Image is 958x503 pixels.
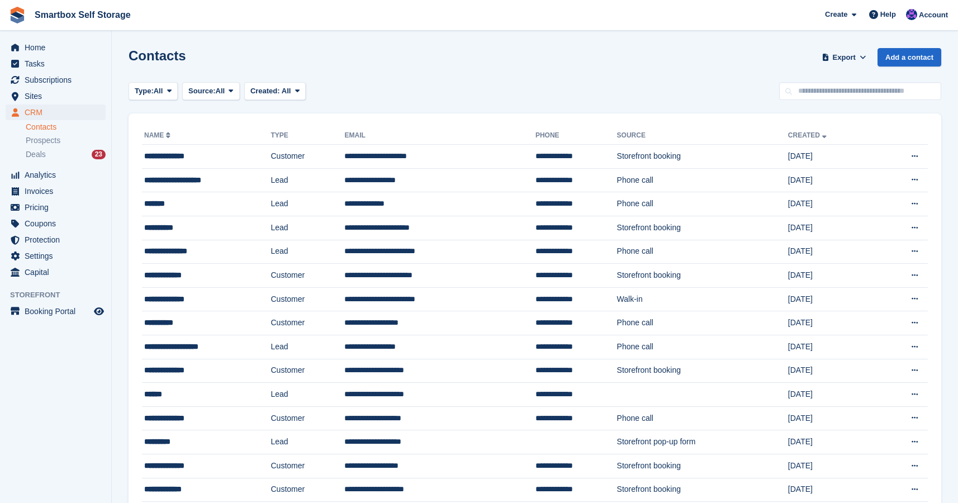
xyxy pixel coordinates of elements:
a: Smartbox Self Storage [30,6,135,24]
a: menu [6,56,106,72]
span: Deals [26,149,46,160]
span: Settings [25,248,92,264]
th: Type [271,127,345,145]
td: Storefront pop-up form [617,430,788,454]
td: Storefront booking [617,216,788,240]
a: menu [6,167,106,183]
span: Protection [25,232,92,248]
td: Customer [271,264,345,288]
td: [DATE] [788,359,877,383]
span: Home [25,40,92,55]
td: [DATE] [788,406,877,430]
span: Account [919,10,948,21]
td: [DATE] [788,430,877,454]
td: Phone call [617,240,788,264]
a: menu [6,40,106,55]
span: Sites [25,88,92,104]
img: stora-icon-8386f47178a22dfd0bd8f6a31ec36ba5ce8667c1dd55bd0f319d3a0aa187defe.svg [9,7,26,23]
a: Created [788,131,829,139]
button: Export [819,48,869,67]
a: Prospects [26,135,106,146]
td: Customer [271,454,345,478]
button: Source: All [182,82,240,101]
span: Booking Portal [25,303,92,319]
a: menu [6,216,106,231]
td: Customer [271,406,345,430]
span: Create [825,9,847,20]
a: Deals 23 [26,149,106,160]
span: Export [833,52,856,63]
button: Created: All [244,82,306,101]
td: Customer [271,311,345,335]
td: [DATE] [788,264,877,288]
img: Mattias Ekendahl [906,9,917,20]
td: [DATE] [788,287,877,311]
td: [DATE] [788,240,877,264]
td: Storefront booking [617,454,788,478]
td: Storefront booking [617,478,788,502]
span: Type: [135,86,154,97]
a: Name [144,131,173,139]
span: All [154,86,163,97]
span: Help [880,9,896,20]
td: Customer [271,478,345,502]
a: menu [6,72,106,88]
span: Analytics [25,167,92,183]
td: [DATE] [788,383,877,407]
td: Lead [271,335,345,359]
td: Lead [271,430,345,454]
td: [DATE] [788,192,877,216]
a: menu [6,88,106,104]
h1: Contacts [129,48,186,63]
td: Customer [271,287,345,311]
td: Phone call [617,168,788,192]
td: Phone call [617,192,788,216]
span: Prospects [26,135,60,146]
td: Storefront booking [617,145,788,169]
span: All [282,87,291,95]
a: menu [6,264,106,280]
a: menu [6,248,106,264]
span: Subscriptions [25,72,92,88]
td: [DATE] [788,478,877,502]
a: menu [6,232,106,248]
td: Lead [271,168,345,192]
td: [DATE] [788,311,877,335]
a: Contacts [26,122,106,132]
td: Walk-in [617,287,788,311]
span: Storefront [10,290,111,301]
td: [DATE] [788,216,877,240]
td: Phone call [617,335,788,359]
td: Lead [271,240,345,264]
button: Type: All [129,82,178,101]
span: Coupons [25,216,92,231]
span: Pricing [25,200,92,215]
a: menu [6,105,106,120]
div: 23 [92,150,106,159]
th: Email [344,127,535,145]
th: Source [617,127,788,145]
td: Lead [271,216,345,240]
td: [DATE] [788,168,877,192]
a: menu [6,303,106,319]
span: All [216,86,225,97]
span: Tasks [25,56,92,72]
span: Capital [25,264,92,280]
a: menu [6,200,106,215]
td: [DATE] [788,454,877,478]
span: Source: [188,86,215,97]
span: CRM [25,105,92,120]
td: [DATE] [788,335,877,359]
td: Lead [271,192,345,216]
span: Created: [250,87,280,95]
a: menu [6,183,106,199]
td: Storefront booking [617,359,788,383]
th: Phone [535,127,617,145]
td: Phone call [617,311,788,335]
td: Storefront booking [617,264,788,288]
td: Lead [271,383,345,407]
td: [DATE] [788,145,877,169]
a: Add a contact [878,48,941,67]
a: Preview store [92,305,106,318]
td: Customer [271,145,345,169]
